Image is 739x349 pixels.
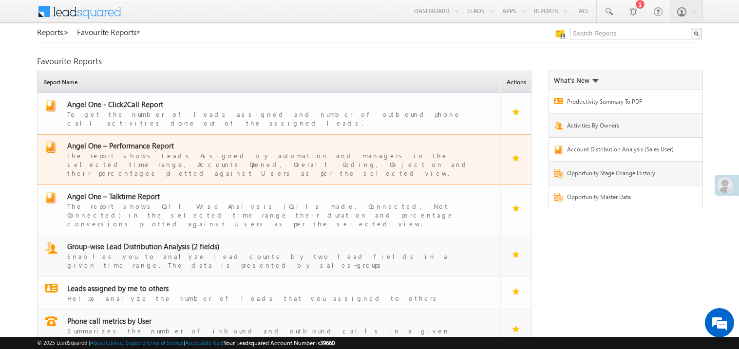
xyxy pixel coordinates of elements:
img: Report [554,145,563,154]
div: Helps analyze the number of leads that you assigned to others [67,293,482,303]
a: report Angel One – Performance ReportThe report shows Leads Assigned by automation and managers i... [42,141,496,178]
img: report [45,192,57,203]
span: Phone call metrics by User [67,316,152,326]
img: What's new [592,79,599,83]
input: Search Reports [570,28,702,39]
img: Manage all your saved reports! [555,29,565,39]
div: What's New [554,76,599,85]
img: report [45,316,57,326]
a: report Angel One - Click2Call ReportTo get the number of leads assigned and number of outbound ph... [42,100,496,128]
a: report Phone call metrics by UserSummarizes the number of inbound and outbound calls in a given t... [42,316,496,344]
span: Angel One – Talktime Report [67,191,160,201]
span: Your Leadsquared Account Number is [224,339,335,347]
img: Report [554,193,563,202]
span: Actions [503,73,531,92]
a: Opportunity Stage Change History [567,169,681,180]
a: Opportunity Master Data [567,193,681,204]
a: report Group-wise Lead Distribution Analysis (2 fields)Enables you to analyze lead counts by two ... [42,242,496,270]
a: Terms of Service [146,339,184,346]
img: report [45,242,57,254]
div: Favourite Reports [37,57,702,66]
div: The report shows Leads Assigned by automation and managers in the selected time range, Accounts O... [67,150,482,178]
img: Report [554,121,563,129]
a: report Angel One – Talktime ReportThe report shows Call Wise Analysis (Calls made, Connected, Not... [42,192,496,228]
img: Report [554,98,563,104]
span: © 2025 LeadSquared | | | | | [37,338,335,348]
a: About [90,339,104,346]
a: Activities By Owners [567,121,681,132]
span: Group-wise Lead Distribution Analysis (2 fields) [67,241,220,251]
img: report [45,284,58,293]
img: report [45,100,57,111]
span: > [63,26,69,37]
a: Productivity Summary To PDF [567,97,681,109]
a: Account Distribution Analysis (Sales User) [567,145,681,156]
span: Angel One - Click2Call Report [67,99,163,109]
a: report Leads assigned by me to othersHelps analyze the number of leads that you assigned to others [42,284,496,303]
img: report [45,141,57,153]
span: 39660 [320,339,335,347]
a: Favourite Reports [77,28,141,37]
a: Reports> [37,28,69,37]
a: Acceptable Use [185,339,222,346]
span: Report Name [40,73,500,92]
span: Angel One – Performance Report [67,141,174,150]
div: Summarizes the number of inbound and outbound calls in a given timeperiod by users [67,326,482,344]
div: The report shows Call Wise Analysis (Calls made, Connected, Not Connected) in the selected time r... [67,201,482,228]
div: Enables you to analyze lead counts by two lead fields in a given time range. The data is presente... [67,251,482,270]
div: To get the number of leads assigned and number of outbound phone call activities done out of the ... [67,109,482,128]
a: Contact Support [106,339,144,346]
span: Leads assigned by me to others [67,283,169,293]
img: Report [554,169,563,178]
